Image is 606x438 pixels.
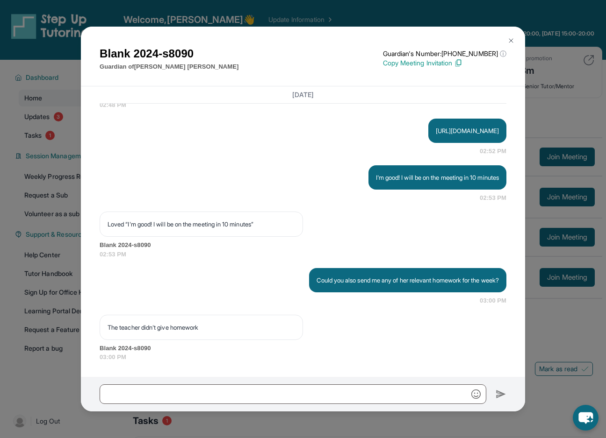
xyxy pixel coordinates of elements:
[480,147,506,156] span: 02:52 PM
[108,323,295,332] p: The teacher didn't give homework
[317,276,499,285] p: Could you also send me any of her relevant homework for the week?
[108,219,295,229] p: Loved “I'm good! I will be on the meeting in 10 minutes”
[471,389,481,399] img: Emoji
[100,45,238,62] h1: Blank 2024-s8090
[454,59,462,67] img: Copy Icon
[573,405,599,431] button: chat-button
[436,126,499,135] p: [URL][DOMAIN_NAME]
[496,389,506,400] img: Send icon
[383,49,506,58] p: Guardian's Number: [PHONE_NUMBER]
[383,58,506,68] p: Copy Meeting Invitation
[100,240,506,250] span: Blank 2024-s8090
[100,250,506,259] span: 02:53 PM
[100,353,506,362] span: 03:00 PM
[480,193,506,203] span: 02:53 PM
[376,173,499,182] p: I'm good! I will be on the meeting in 10 minutes
[500,49,506,58] span: ⓘ
[480,296,506,305] span: 03:00 PM
[100,62,238,71] p: Guardian of [PERSON_NAME] [PERSON_NAME]
[100,90,506,99] h3: [DATE]
[507,37,515,44] img: Close Icon
[100,100,506,110] span: 02:48 PM
[100,344,506,353] span: Blank 2024-s8090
